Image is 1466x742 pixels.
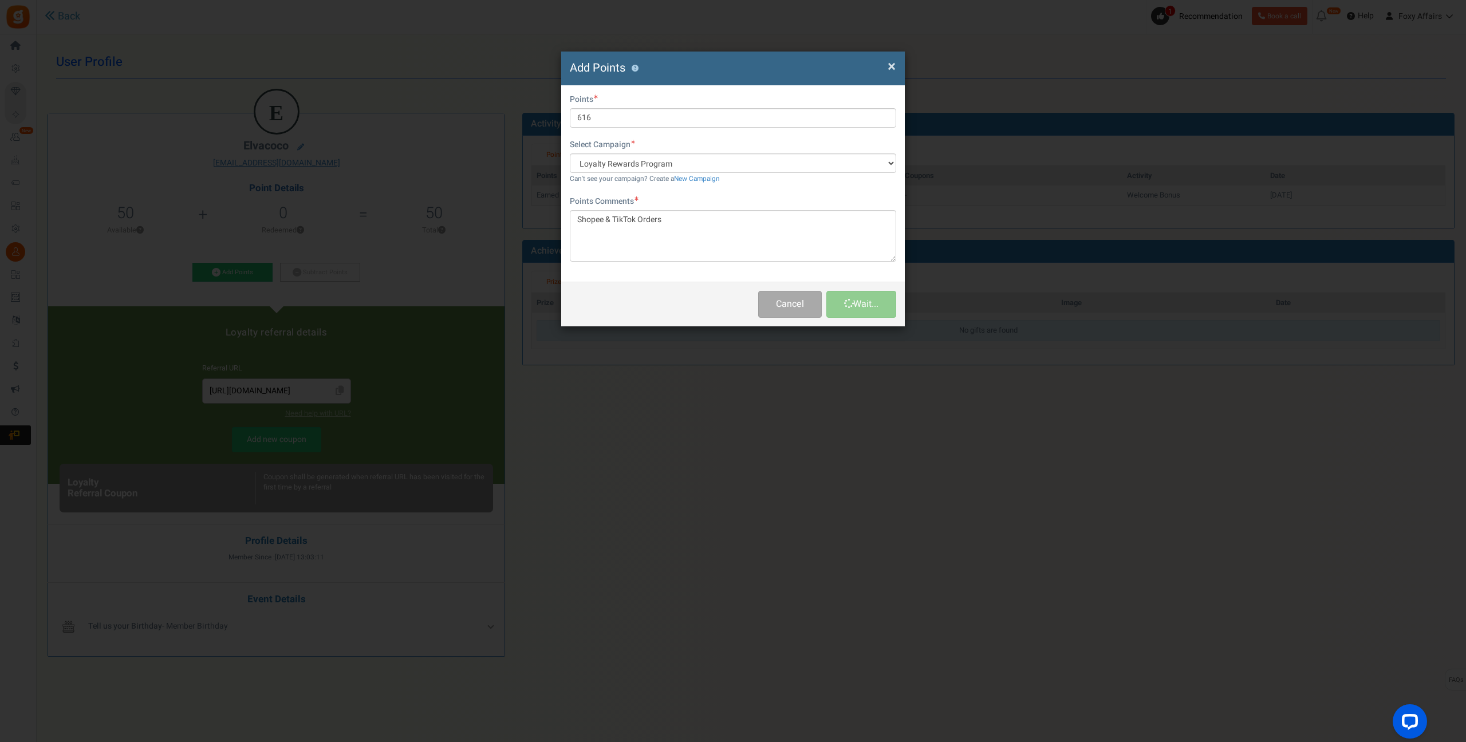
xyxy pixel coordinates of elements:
[570,174,720,184] small: Can't see your campaign? Create a
[570,94,598,105] label: Points
[674,174,720,184] a: New Campaign
[888,56,896,77] span: ×
[758,291,822,318] button: Cancel
[570,60,625,76] span: Add Points
[570,139,635,151] label: Select Campaign
[570,196,639,207] label: Points Comments
[631,65,639,72] button: ?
